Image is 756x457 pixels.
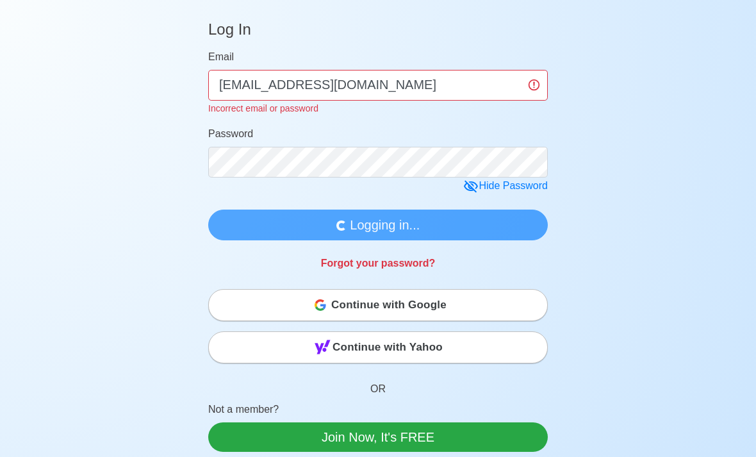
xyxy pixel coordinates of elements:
span: Continue with Google [331,292,447,318]
button: Continue with Google [208,289,548,321]
p: OR [208,366,548,402]
h4: Log In [208,21,251,44]
p: Not a member? [208,402,548,422]
a: Forgot your password? [321,258,436,269]
span: Email [208,51,234,62]
input: Your email [208,70,548,101]
a: Join Now, It's FREE [208,422,548,452]
span: Password [208,128,253,139]
button: Logging in... [208,210,548,240]
span: Continue with Yahoo [333,335,443,360]
small: Incorrect email or password [208,103,318,113]
div: Hide Password [463,178,548,194]
button: Continue with Yahoo [208,331,548,363]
